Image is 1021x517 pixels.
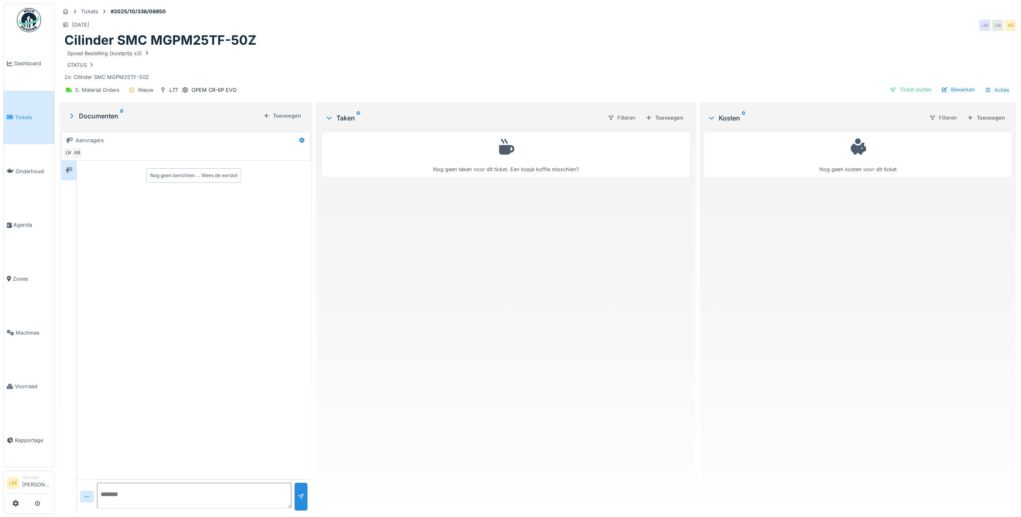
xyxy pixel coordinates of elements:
div: Kosten [707,113,922,123]
div: Toevoegen [642,112,687,123]
li: LM [7,477,19,489]
div: [DATE] [72,21,89,29]
span: Zones [13,275,51,283]
sup: 0 [357,113,360,123]
div: Filteren [926,112,961,124]
h1: Cilinder SMC MGPM25TF-50Z [64,33,256,48]
div: OPEM CR-6P EVO [192,86,237,94]
div: Nog geen berichten … Wees de eerste! [150,172,237,179]
div: Documenten [68,111,260,121]
div: STATUS [67,61,95,69]
span: Voorraad [15,383,51,390]
div: Nog geen taken voor dit ticket. Een kopje koffie misschien? [327,136,685,174]
div: LM [63,147,74,159]
div: Filteren [604,112,639,124]
sup: 0 [120,111,124,121]
a: Voorraad [4,360,54,414]
strong: #2025/10/336/06850 [107,8,169,15]
span: Dashboard [14,60,51,67]
div: Taken [325,113,601,123]
div: Aanvragers [76,136,104,144]
a: Machines [4,306,54,360]
div: Acties [981,84,1013,96]
div: 2x: Cilinder SMC MGPM25TF-50Z [64,48,1011,81]
div: Spoed Bestelling (kostprijs x3) [67,50,150,57]
div: 5. Material Orders [75,86,120,94]
img: Badge_color-CXgf-gQk.svg [17,8,41,32]
a: Zones [4,252,54,306]
div: AB [71,147,83,159]
a: Rapportage [4,414,54,467]
div: Manager [22,474,51,480]
div: Toevoegen [964,112,1008,123]
div: Toevoegen [260,110,304,121]
span: Rapportage [15,436,51,444]
sup: 0 [742,113,745,123]
div: Ticket sluiten [887,84,935,95]
span: Tickets [15,114,51,121]
li: [PERSON_NAME] [22,474,51,492]
div: LM [992,20,1003,31]
a: LM Manager[PERSON_NAME] [7,474,51,494]
div: AB [1005,20,1016,31]
div: Bewerken [938,84,978,95]
a: Tickets [4,91,54,145]
div: L77 [169,86,178,94]
div: Nog geen kosten voor dit ticket [710,136,1006,174]
a: Onderhoud [4,144,54,198]
a: Dashboard [4,37,54,91]
div: LM [979,20,990,31]
a: Agenda [4,198,54,252]
span: Agenda [13,221,51,229]
div: Nieuw [138,86,153,94]
span: Onderhoud [16,168,51,175]
div: Tickets [81,8,98,15]
span: Machines [16,329,51,337]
